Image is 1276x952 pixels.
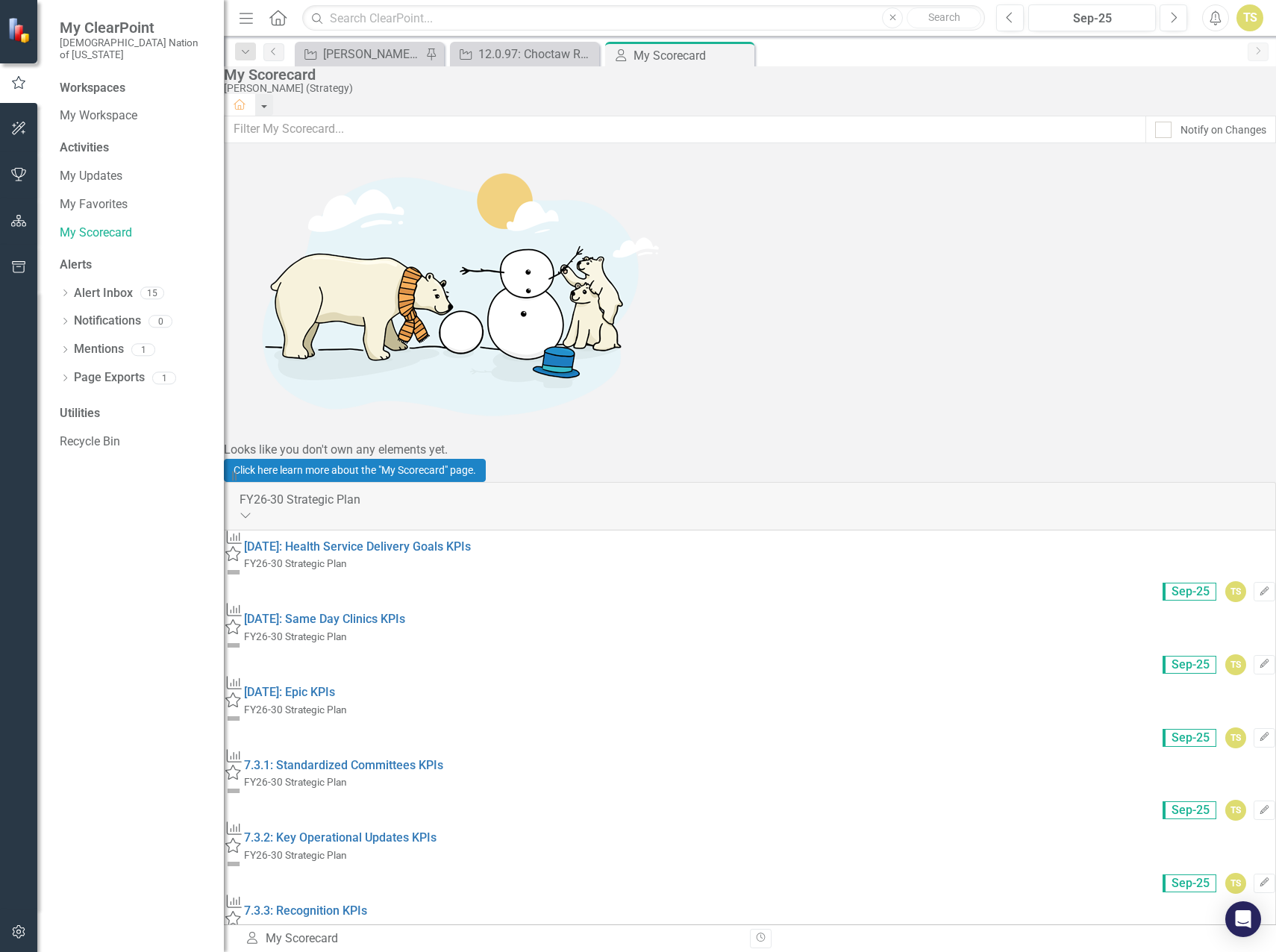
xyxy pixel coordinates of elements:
[634,46,751,65] div: My Scorecard
[60,107,209,125] a: My Workspace
[148,315,172,328] div: 0
[1163,729,1216,747] span: Sep-25
[224,116,1146,143] input: Filter My Scorecard...
[224,83,1269,94] div: [PERSON_NAME] (Strategy)
[1028,4,1156,31] button: Sep-25
[302,5,985,31] input: Search ClearPoint...
[60,37,209,61] small: [DEMOGRAPHIC_DATA] Nation of [US_STATE]
[245,930,739,948] div: My Scorecard
[244,904,367,918] a: 7.3.3: Recognition KPIs
[74,313,141,330] a: Notifications
[240,492,1260,509] div: FY26-30 Strategic Plan
[224,459,486,482] a: Click here learn more about the "My Scorecard" page.
[298,45,422,63] a: [PERSON_NAME] SO's
[1163,583,1216,601] span: Sep-25
[1225,800,1246,821] div: TS
[244,758,443,772] a: 7.3.1: Standardized Committees KPIs
[60,257,209,274] div: Alerts
[60,140,209,157] div: Activities
[60,225,209,242] a: My Scorecard
[244,685,335,699] a: [DATE]: Epic KPIs
[244,630,347,642] small: FY26-30 Strategic Plan
[224,66,1269,83] div: My Scorecard
[152,372,176,384] div: 1
[74,285,133,302] a: Alert Inbox
[244,539,471,554] a: [DATE]: Health Service Delivery Goals KPIs
[244,830,437,845] a: 7.3.2: Key Operational Updates KPIs
[244,704,347,715] small: FY26-30 Strategic Plan
[224,143,672,442] img: Getting started
[60,168,209,185] a: My Updates
[1163,801,1216,819] span: Sep-25
[1225,873,1246,894] div: TS
[60,19,209,37] span: My ClearPoint
[244,612,405,626] a: [DATE]: Same Day Clinics KPIs
[60,196,209,213] a: My Favorites
[1163,656,1216,674] span: Sep-25
[244,557,347,569] small: FY26-30 Strategic Plan
[7,17,34,43] img: ClearPoint Strategy
[131,343,155,356] div: 1
[244,776,347,788] small: FY26-30 Strategic Plan
[74,369,145,386] a: Page Exports
[1225,581,1246,602] div: TS
[478,45,595,63] div: 12.0.97: Choctaw Referred Care
[454,45,595,63] a: 12.0.97: Choctaw Referred Care
[60,80,125,97] div: Workspaces
[1163,874,1216,892] span: Sep-25
[1033,10,1151,28] div: Sep-25
[323,45,422,63] div: [PERSON_NAME] SO's
[244,922,347,934] small: FY26-30 Strategic Plan
[60,433,209,451] a: Recycle Bin
[928,11,960,23] span: Search
[60,405,209,422] div: Utilities
[1180,122,1266,137] div: Notify on Changes
[224,442,1276,459] div: Looks like you don't own any elements yet.
[1225,727,1246,748] div: TS
[1225,654,1246,675] div: TS
[140,287,164,300] div: 15
[1236,4,1263,31] button: TS
[1225,901,1261,937] div: Open Intercom Messenger
[907,7,981,28] button: Search
[244,849,347,861] small: FY26-30 Strategic Plan
[74,341,124,358] a: Mentions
